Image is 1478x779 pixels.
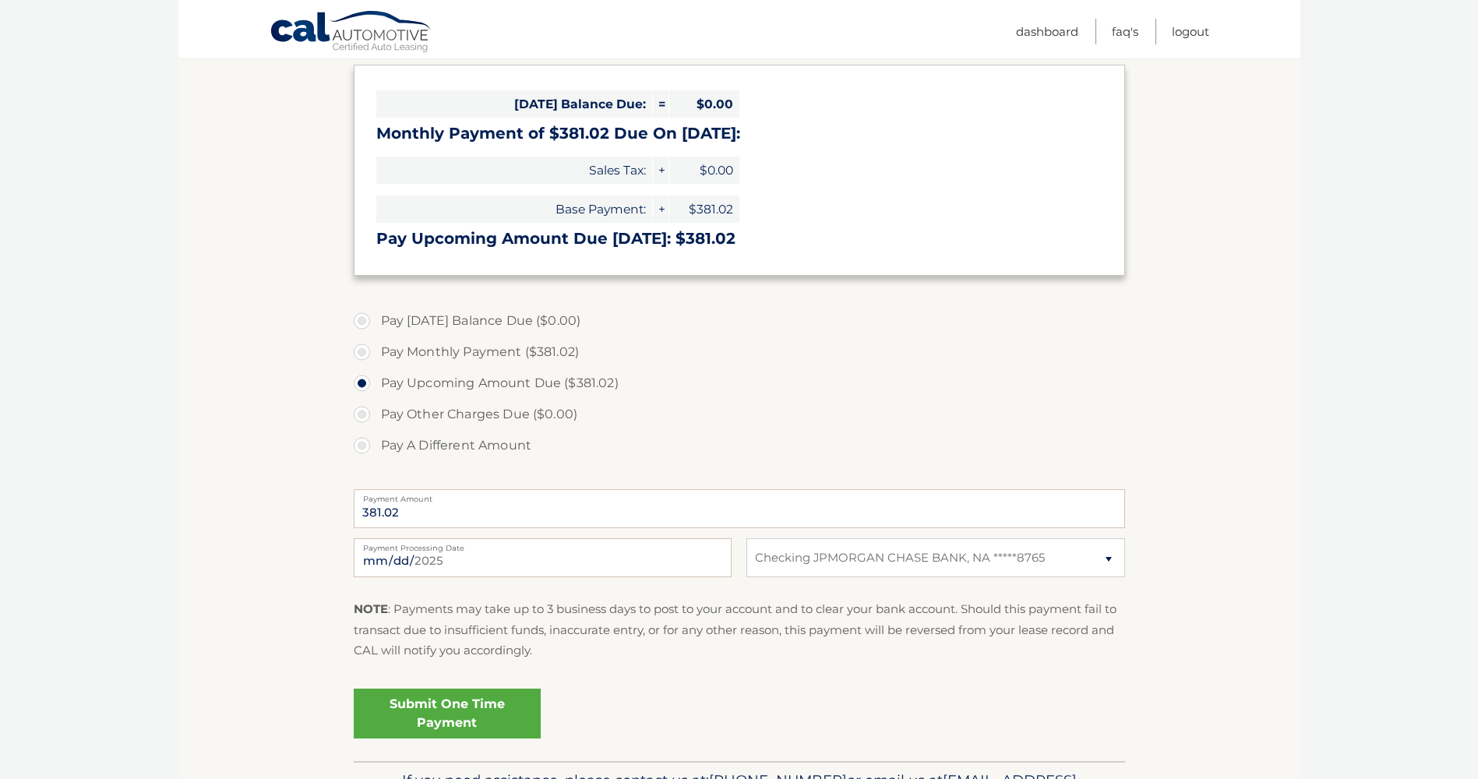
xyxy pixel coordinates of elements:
[1112,19,1138,44] a: FAQ's
[270,10,433,55] a: Cal Automotive
[354,601,388,616] strong: NOTE
[669,90,739,118] span: $0.00
[354,337,1125,368] label: Pay Monthly Payment ($381.02)
[354,538,732,577] input: Payment Date
[376,196,652,223] span: Base Payment:
[376,90,652,118] span: [DATE] Balance Due:
[669,196,739,223] span: $381.02
[354,399,1125,430] label: Pay Other Charges Due ($0.00)
[354,305,1125,337] label: Pay [DATE] Balance Due ($0.00)
[354,599,1125,661] p: : Payments may take up to 3 business days to post to your account and to clear your bank account....
[354,489,1125,502] label: Payment Amount
[669,157,739,184] span: $0.00
[354,538,732,551] label: Payment Processing Date
[376,157,652,184] span: Sales Tax:
[354,689,541,738] a: Submit One Time Payment
[1016,19,1078,44] a: Dashboard
[653,196,668,223] span: +
[354,368,1125,399] label: Pay Upcoming Amount Due ($381.02)
[376,229,1102,249] h3: Pay Upcoming Amount Due [DATE]: $381.02
[653,157,668,184] span: +
[653,90,668,118] span: =
[376,124,1102,143] h3: Monthly Payment of $381.02 Due On [DATE]:
[354,489,1125,528] input: Payment Amount
[354,430,1125,461] label: Pay A Different Amount
[1172,19,1209,44] a: Logout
